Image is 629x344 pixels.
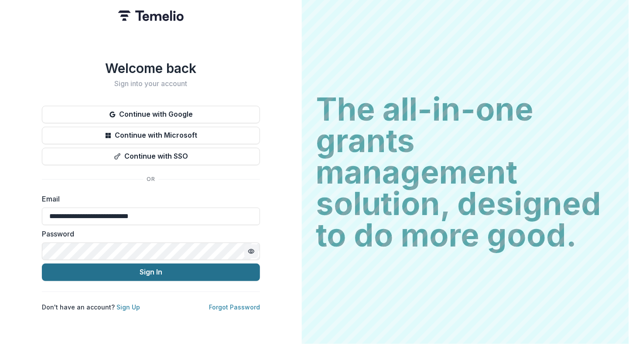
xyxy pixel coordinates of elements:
label: Email [42,194,255,204]
button: Continue with Google [42,106,260,123]
button: Sign In [42,264,260,281]
label: Password [42,229,255,239]
a: Forgot Password [209,303,260,311]
p: Don't have an account? [42,302,140,312]
button: Continue with SSO [42,148,260,165]
button: Continue with Microsoft [42,127,260,144]
h2: Sign into your account [42,80,260,88]
h1: Welcome back [42,60,260,76]
a: Sign Up [116,303,140,311]
img: Temelio [118,10,184,21]
button: Toggle password visibility [244,244,258,258]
